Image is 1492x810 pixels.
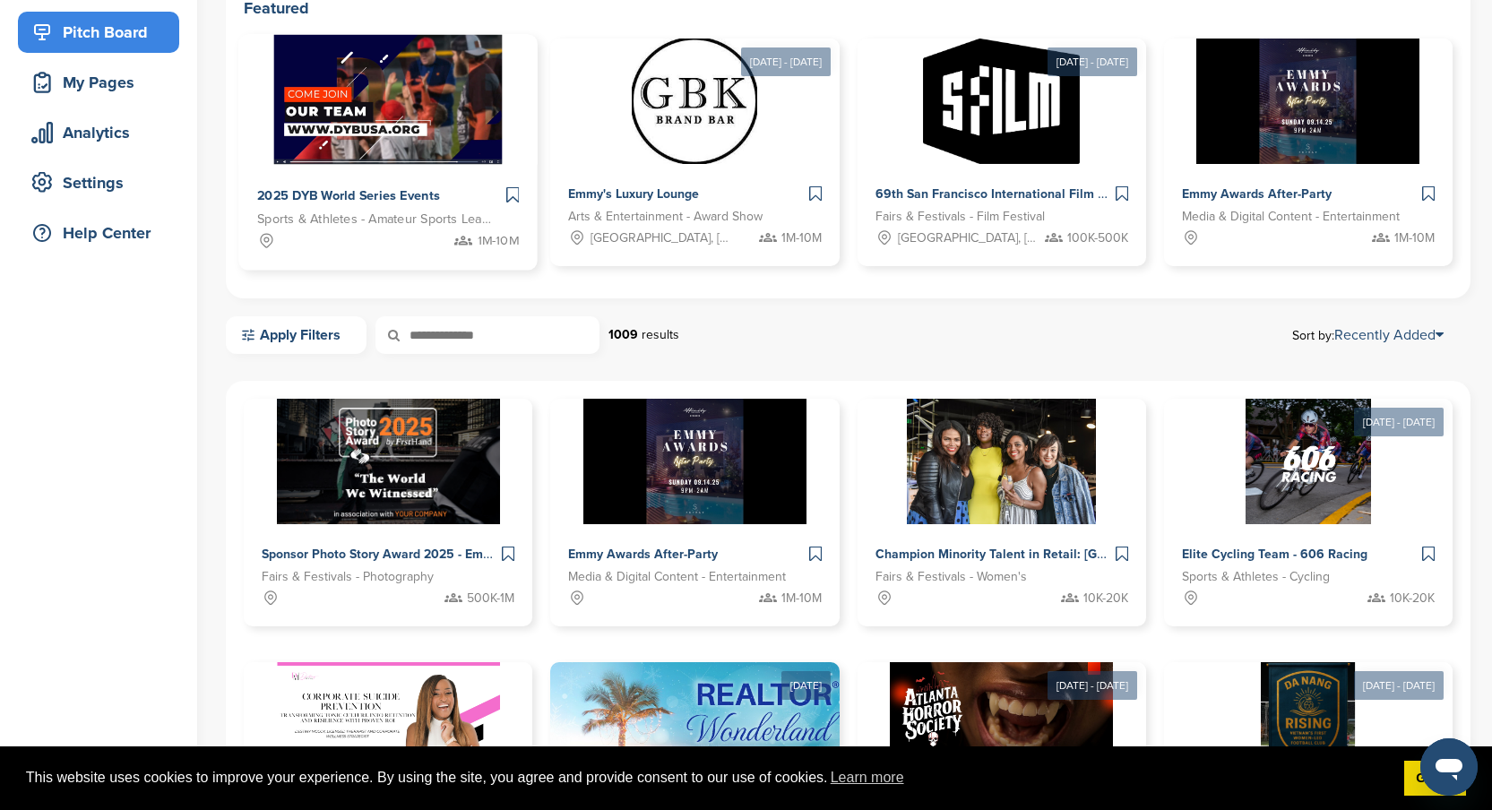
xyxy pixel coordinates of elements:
span: Fairs & Festivals - Women's [875,567,1027,587]
a: Sponsorpitch & Sponsor Photo Story Award 2025 - Empower the 6th Annual Global Storytelling Compet... [244,399,532,626]
img: Sponsorpitch & [277,399,500,524]
span: 1M-10M [781,228,822,248]
span: Sports & Athletes - Cycling [1182,567,1330,587]
span: 500K-1M [467,589,514,608]
div: My Pages [27,66,179,99]
span: Sports & Athletes - Amateur Sports Leagues [257,210,491,230]
span: results [642,327,679,342]
img: Sponsorpitch & [923,39,1080,164]
a: Sponsorpitch & 2025 DYB World Series Events Sports & Athletes - Amateur Sports Leagues 1M-10M [238,35,538,271]
img: Sponsorpitch & [273,35,502,165]
a: My Pages [18,62,179,103]
a: dismiss cookie message [1404,761,1466,797]
span: Media & Digital Content - Entertainment [1182,207,1400,227]
span: Sort by: [1292,328,1444,342]
iframe: Button to launch messaging window [1420,738,1478,796]
span: This website uses cookies to improve your experience. By using the site, you agree and provide co... [26,764,1390,791]
span: Emmy Awards After-Party [568,547,718,562]
span: 1M-10M [1394,228,1435,248]
a: Recently Added [1334,326,1444,344]
span: 2025 DYB World Series Events [257,188,440,204]
span: 10K-20K [1083,589,1128,608]
span: 1M-10M [781,589,822,608]
a: Sponsorpitch & Emmy Awards After-Party Media & Digital Content - Entertainment 1M-10M [1164,39,1453,266]
span: Elite Cycling Team - 606 Racing [1182,547,1367,562]
a: Pitch Board [18,12,179,53]
img: Sponsorpitch & [277,662,500,788]
a: Sponsorpitch & Champion Minority Talent in Retail: [GEOGRAPHIC_DATA], [GEOGRAPHIC_DATA] & [GEOGRA... [858,399,1146,626]
img: Sponsorpitch & [1196,39,1419,164]
img: Sponsorpitch & [1246,399,1371,524]
img: Sponsorpitch & [583,399,806,524]
div: [DATE] - [DATE] [741,47,831,76]
span: 1M-10M [478,231,520,252]
span: Emmy's Luxury Lounge [568,186,699,202]
span: [GEOGRAPHIC_DATA], [GEOGRAPHIC_DATA] [591,228,732,248]
span: 69th San Francisco International Film Festival [875,186,1143,202]
a: [DATE] - [DATE] Sponsorpitch & Emmy's Luxury Lounge Arts & Entertainment - Award Show [GEOGRAPHIC... [550,10,839,266]
a: Analytics [18,112,179,153]
div: Analytics [27,116,179,149]
span: Sponsor Photo Story Award 2025 - Empower the 6th Annual Global Storytelling Competition [262,547,796,562]
a: Help Center [18,212,179,254]
img: Sponsorpitch & [907,399,1095,524]
a: [DATE] - [DATE] Sponsorpitch & 69th San Francisco International Film Festival Fairs & Festivals -... [858,10,1146,266]
span: Emmy Awards After-Party [1182,186,1332,202]
img: Sponsorpitch & [890,662,1113,788]
img: Sponsorpitch & [1261,662,1355,788]
a: learn more about cookies [828,764,907,791]
strong: 1009 [608,327,638,342]
img: Sponsorpitch & [550,662,871,788]
span: Fairs & Festivals - Film Festival [875,207,1045,227]
div: [DATE] - [DATE] [1354,408,1444,436]
a: [DATE] - [DATE] Sponsorpitch & Elite Cycling Team - 606 Racing Sports & Athletes - Cycling 10K-20K [1164,370,1453,626]
a: Sponsorpitch & Emmy Awards After-Party Media & Digital Content - Entertainment 1M-10M [550,399,839,626]
span: Fairs & Festivals - Photography [262,567,434,587]
span: [GEOGRAPHIC_DATA], [GEOGRAPHIC_DATA] [898,228,1039,248]
span: 10K-20K [1390,589,1435,608]
span: Arts & Entertainment - Award Show [568,207,763,227]
div: Help Center [27,217,179,249]
div: [DATE] - [DATE] [1048,47,1137,76]
div: [DATE] - [DATE] [1354,671,1444,700]
a: Apply Filters [226,316,367,354]
div: Settings [27,167,179,199]
span: 100K-500K [1067,228,1128,248]
span: Media & Digital Content - Entertainment [568,567,786,587]
div: [DATE] [781,671,831,700]
div: [DATE] - [DATE] [1048,671,1137,700]
img: Sponsorpitch & [632,39,757,164]
a: Settings [18,162,179,203]
div: Pitch Board [27,16,179,48]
